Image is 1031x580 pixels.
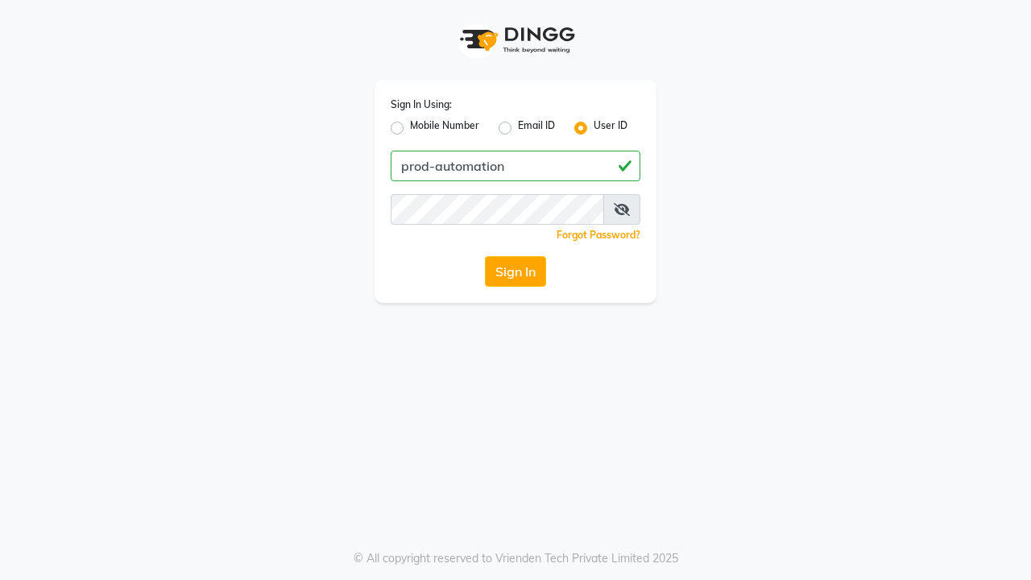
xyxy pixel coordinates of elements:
[485,256,546,287] button: Sign In
[391,194,604,225] input: Username
[410,118,479,138] label: Mobile Number
[391,97,452,112] label: Sign In Using:
[518,118,555,138] label: Email ID
[557,229,640,241] a: Forgot Password?
[451,16,580,64] img: logo1.svg
[391,151,640,181] input: Username
[594,118,627,138] label: User ID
